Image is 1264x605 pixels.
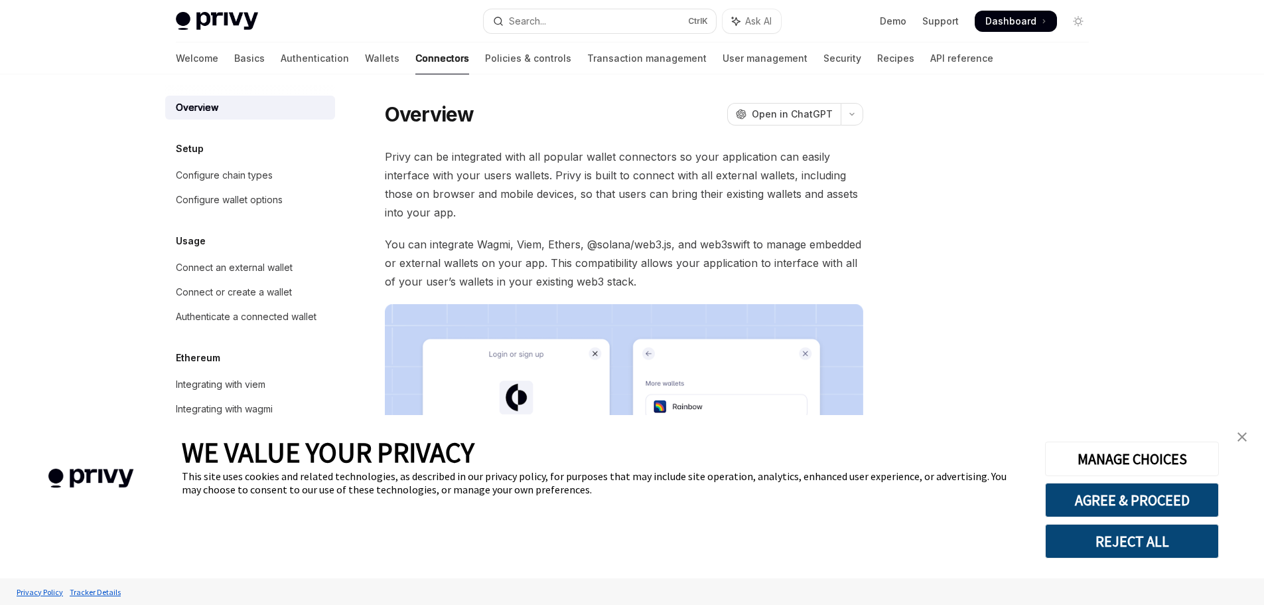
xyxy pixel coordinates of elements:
[752,108,833,121] span: Open in ChatGPT
[723,9,781,33] button: Toggle assistant panel
[165,163,335,187] a: Configure chain types
[385,235,863,291] span: You can integrate Wagmi, Viem, Ethers, @solana/web3.js, and web3swift to manage embedded or exter...
[1045,442,1219,476] button: MANAGE CHOICES
[985,15,1036,28] span: Dashboard
[727,103,841,126] button: Open in ChatGPT
[176,309,316,325] div: Authenticate a connected wallet
[165,256,335,280] a: Connect an external wallet
[415,43,469,74] a: Connectors
[176,100,218,116] div: Overview
[975,11,1057,32] a: Dashboard
[176,260,293,276] div: Connect an external wallet
[176,350,220,366] h5: Ethereum
[723,43,808,74] a: User management
[587,43,707,74] a: Transaction management
[385,102,474,126] h1: Overview
[484,9,716,33] button: Open search
[1045,483,1219,517] button: AGREE & PROCEED
[509,13,546,29] div: Search...
[182,435,474,470] span: WE VALUE YOUR PRIVACY
[165,397,335,421] a: Integrating with wagmi
[930,43,993,74] a: API reference
[13,580,66,604] a: Privacy Policy
[20,450,162,507] img: company logo
[176,401,273,417] div: Integrating with wagmi
[1229,424,1255,450] a: close banner
[485,43,571,74] a: Policies & controls
[176,12,258,31] img: light logo
[66,580,124,604] a: Tracker Details
[165,280,335,304] a: Connect or create a wallet
[176,233,206,249] h5: Usage
[880,15,906,28] a: Demo
[1045,524,1219,559] button: REJECT ALL
[365,43,399,74] a: Wallets
[176,141,204,157] h5: Setup
[165,305,335,329] a: Authenticate a connected wallet
[385,147,863,222] span: Privy can be integrated with all popular wallet connectors so your application can easily interfa...
[234,43,265,74] a: Basics
[176,167,273,183] div: Configure chain types
[1237,432,1247,442] img: close banner
[165,96,335,120] a: Overview
[922,15,959,28] a: Support
[877,43,914,74] a: Recipes
[182,470,1025,496] div: This site uses cookies and related technologies, as described in our privacy policy, for purposes...
[176,284,292,300] div: Connect or create a wallet
[176,192,283,208] div: Configure wallet options
[823,43,861,74] a: Security
[1068,11,1089,32] button: Toggle dark mode
[176,377,265,392] div: Integrating with viem
[165,373,335,396] a: Integrating with viem
[745,15,772,28] span: Ask AI
[281,43,349,74] a: Authentication
[165,188,335,212] a: Configure wallet options
[176,43,218,74] a: Welcome
[688,16,708,27] span: Ctrl K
